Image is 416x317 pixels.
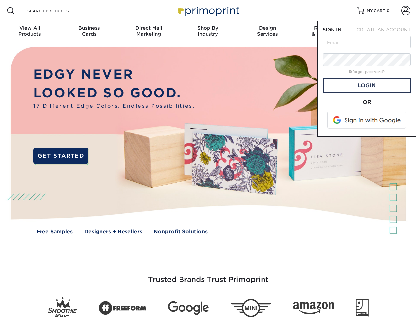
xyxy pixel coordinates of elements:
a: Shop ByIndustry [178,21,237,42]
p: EDGY NEVER [33,65,195,84]
a: Nonprofit Solutions [154,228,208,236]
span: Design [238,25,297,31]
a: Free Samples [37,228,73,236]
span: Direct Mail [119,25,178,31]
div: Services [238,25,297,37]
iframe: Google Customer Reviews [2,297,56,315]
span: CREATE AN ACCOUNT [356,27,411,32]
span: SIGN IN [323,27,341,32]
span: MY CART [367,8,385,14]
span: 0 [387,8,390,13]
div: Cards [59,25,119,37]
a: Login [323,78,411,93]
div: OR [323,98,411,106]
img: Amazon [293,302,334,315]
input: Email [323,36,411,48]
a: Designers + Resellers [84,228,142,236]
a: DesignServices [238,21,297,42]
span: Resources [297,25,356,31]
input: SEARCH PRODUCTS..... [27,7,91,15]
a: GET STARTED [33,148,88,164]
img: Google [168,301,209,315]
div: & Templates [297,25,356,37]
p: LOOKED SO GOOD. [33,84,195,103]
div: Marketing [119,25,178,37]
div: Industry [178,25,237,37]
h3: Trusted Brands Trust Primoprint [15,260,401,292]
img: Goodwill [356,299,369,317]
span: Business [59,25,119,31]
a: forgot password? [349,70,385,74]
img: Primoprint [175,3,241,18]
a: BusinessCards [59,21,119,42]
a: Resources& Templates [297,21,356,42]
a: Direct MailMarketing [119,21,178,42]
span: 17 Different Edge Colors. Endless Possibilities. [33,102,195,110]
span: Shop By [178,25,237,31]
